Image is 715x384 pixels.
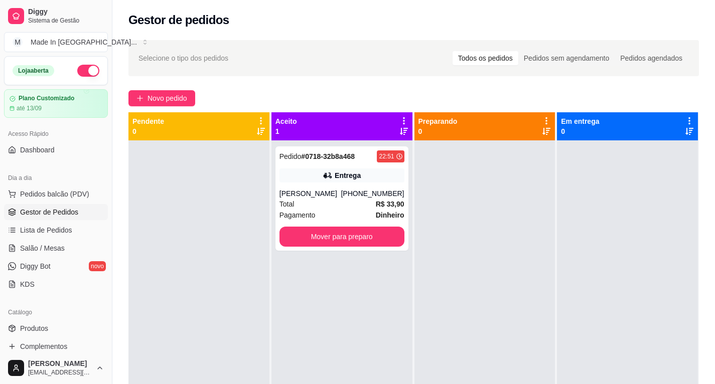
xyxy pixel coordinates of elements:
a: Gestor de Pedidos [4,204,108,220]
button: Select a team [4,32,108,52]
a: Complementos [4,338,108,354]
span: Total [279,199,295,210]
div: Acesso Rápido [4,126,108,142]
p: 0 [132,126,164,136]
div: Pedidos sem agendamento [518,51,615,65]
span: plus [136,95,144,102]
span: Complementos [20,341,67,351]
a: Lista de Pedidos [4,222,108,238]
p: Pendente [132,116,164,126]
span: Diggy Bot [20,261,51,271]
span: Produtos [20,323,48,333]
button: Mover para preparo [279,227,404,247]
span: Novo pedido [148,93,187,104]
span: Salão / Mesas [20,243,65,253]
a: DiggySistema de Gestão [4,4,108,28]
article: até 13/09 [17,104,42,112]
strong: R$ 33,90 [376,200,404,208]
a: Dashboard [4,142,108,158]
span: Sistema de Gestão [28,17,104,25]
div: Loja aberta [13,65,54,76]
strong: # 0718-32b8a468 [301,152,355,160]
a: Salão / Mesas [4,240,108,256]
a: Produtos [4,320,108,336]
span: Gestor de Pedidos [20,207,78,217]
span: Dashboard [20,145,55,155]
p: Em entrega [561,116,599,126]
article: Plano Customizado [19,95,74,102]
p: Preparando [418,116,458,126]
span: M [13,37,23,47]
p: 1 [275,126,297,136]
span: Pagamento [279,210,316,221]
div: 22:51 [379,152,394,160]
a: Diggy Botnovo [4,258,108,274]
div: Dia a dia [4,170,108,186]
h2: Gestor de pedidos [128,12,229,28]
button: [PERSON_NAME][EMAIL_ADDRESS][DOMAIN_NAME] [4,356,108,380]
strong: Dinheiro [376,211,404,219]
button: Novo pedido [128,90,195,106]
span: Pedido [279,152,302,160]
p: Aceito [275,116,297,126]
div: Catálogo [4,304,108,320]
div: [PHONE_NUMBER] [341,188,404,199]
span: Lista de Pedidos [20,225,72,235]
div: Todos os pedidos [453,51,518,65]
span: Diggy [28,8,104,17]
a: KDS [4,276,108,292]
button: Pedidos balcão (PDV) [4,186,108,202]
div: Entrega [335,170,361,180]
span: [PERSON_NAME] [28,359,92,368]
span: KDS [20,279,35,289]
span: Pedidos balcão (PDV) [20,189,89,199]
span: [EMAIL_ADDRESS][DOMAIN_NAME] [28,368,92,376]
a: Plano Customizadoaté 13/09 [4,89,108,118]
p: 0 [418,126,458,136]
div: [PERSON_NAME] [279,188,341,199]
p: 0 [561,126,599,136]
span: Selecione o tipo dos pedidos [138,53,228,64]
div: Made In [GEOGRAPHIC_DATA] ... [31,37,137,47]
button: Alterar Status [77,65,99,77]
div: Pedidos agendados [615,51,688,65]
